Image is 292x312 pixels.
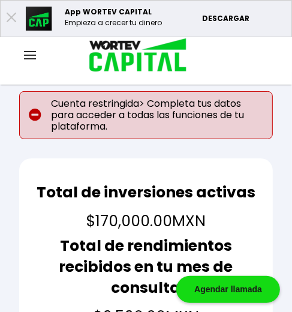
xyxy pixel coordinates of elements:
[65,7,162,17] p: App WORTEV CAPITAL
[29,109,41,121] img: error-circle.027baa21.svg
[37,212,255,230] h4: $170,000.00 MXN
[35,235,257,298] h2: Total de rendimientos recibidos en tu mes de consulta
[176,276,280,303] div: Agendar llamada
[37,182,255,203] h2: Total de inversiones activas
[24,51,36,59] img: hamburguer-menu2
[26,7,53,31] img: appicon
[77,37,191,76] img: logo_wortev_capital
[202,13,285,24] p: DESCARGAR
[65,17,162,28] p: Empieza a crecer tu dinero
[19,91,273,139] p: Cuenta restringida> Completa tus datos para acceder a todas las funciones de tu plataforma.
